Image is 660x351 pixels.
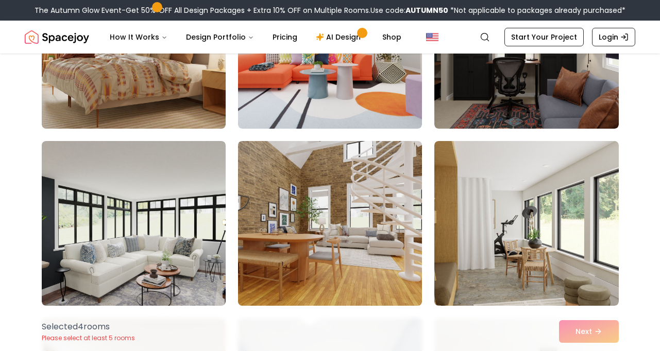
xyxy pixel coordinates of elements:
[178,27,262,47] button: Design Portfolio
[592,28,635,46] a: Login
[25,27,89,47] a: Spacejoy
[42,141,226,306] img: Room room-67
[448,5,625,15] span: *Not applicable to packages already purchased*
[405,5,448,15] b: AUTUMN50
[426,31,438,43] img: United States
[370,5,448,15] span: Use code:
[308,27,372,47] a: AI Design
[264,27,306,47] a: Pricing
[504,28,584,46] a: Start Your Project
[374,27,410,47] a: Shop
[434,141,618,306] img: Room room-69
[233,137,427,310] img: Room room-68
[35,5,625,15] div: The Autumn Glow Event-Get 50% OFF All Design Packages + Extra 10% OFF on Multiple Rooms.
[101,27,410,47] nav: Main
[42,321,135,333] p: Selected 4 room s
[101,27,176,47] button: How It Works
[25,27,89,47] img: Spacejoy Logo
[42,334,135,342] p: Please select at least 5 rooms
[25,21,635,54] nav: Global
